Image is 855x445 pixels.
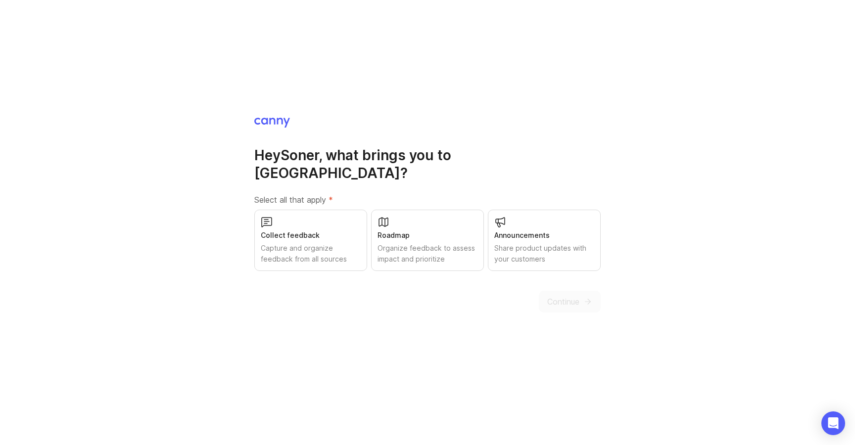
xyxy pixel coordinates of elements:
[254,118,290,128] img: Canny Home
[378,230,477,241] div: Roadmap
[494,230,594,241] div: Announcements
[494,243,594,265] div: Share product updates with your customers
[261,243,361,265] div: Capture and organize feedback from all sources
[254,194,601,206] label: Select all that apply
[378,243,477,265] div: Organize feedback to assess impact and prioritize
[254,210,367,271] button: Collect feedbackCapture and organize feedback from all sources
[254,146,601,182] h1: Hey Soner , what brings you to [GEOGRAPHIC_DATA]?
[821,411,845,435] div: Open Intercom Messenger
[488,210,601,271] button: AnnouncementsShare product updates with your customers
[371,210,484,271] button: RoadmapOrganize feedback to assess impact and prioritize
[261,230,361,241] div: Collect feedback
